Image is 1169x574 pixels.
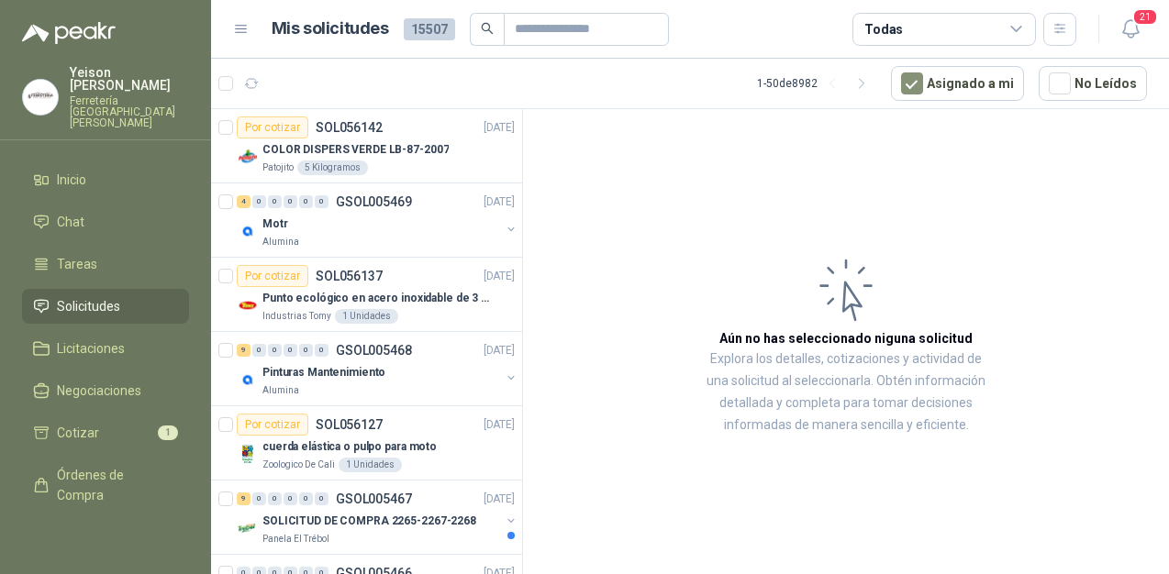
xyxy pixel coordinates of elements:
a: Inicio [22,162,189,197]
span: Inicio [57,170,86,190]
a: Remisiones [22,520,189,555]
div: 0 [268,195,282,208]
img: Company Logo [237,443,259,465]
div: 1 Unidades [335,309,398,324]
h3: Aún no has seleccionado niguna solicitud [719,328,973,348]
img: Company Logo [237,517,259,539]
p: SOL056137 [316,270,383,282]
button: 21 [1114,13,1147,46]
a: 9 0 0 0 0 0 GSOL005467[DATE] Company LogoSOLICITUD DE COMPRA 2265-2267-2268Panela El Trébol [237,488,518,546]
a: Licitaciones [22,331,189,366]
div: 0 [299,195,313,208]
div: 0 [268,492,282,505]
span: Solicitudes [57,296,120,316]
a: Por cotizarSOL056137[DATE] Company LogoPunto ecológico en acero inoxidable de 3 puestos, con capa... [211,258,522,332]
div: 0 [315,344,328,357]
p: Punto ecológico en acero inoxidable de 3 puestos, con capacidad para 121L cada división. [262,290,491,307]
span: Licitaciones [57,338,125,359]
div: 9 [237,344,250,357]
a: Negociaciones [22,373,189,408]
p: Yeison [PERSON_NAME] [70,66,189,92]
p: Motr [262,215,288,233]
a: 4 0 0 0 0 0 GSOL005469[DATE] Company LogoMotrAlumina [237,191,518,249]
div: 0 [284,195,297,208]
span: Remisiones [57,527,125,547]
button: Asignado a mi [891,66,1024,101]
a: Órdenes de Compra [22,458,189,513]
div: 5 Kilogramos [297,160,368,175]
div: 4 [237,195,250,208]
img: Company Logo [237,369,259,391]
span: Negociaciones [57,381,141,401]
div: 0 [315,492,328,505]
div: Todas [864,19,903,39]
p: [DATE] [484,416,515,434]
div: 0 [284,344,297,357]
p: Alumina [262,383,299,398]
p: GSOL005468 [336,344,412,357]
span: Órdenes de Compra [57,465,172,505]
div: 0 [315,195,328,208]
p: Ferretería [GEOGRAPHIC_DATA][PERSON_NAME] [70,95,189,128]
img: Logo peakr [22,22,116,44]
a: Por cotizarSOL056127[DATE] Company Logocuerda elástica o pulpo para motoZoologico De Cali1 Unidades [211,406,522,480]
div: 0 [268,344,282,357]
div: Por cotizar [237,265,308,287]
h1: Mis solicitudes [272,16,389,42]
p: Alumina [262,235,299,249]
a: Tareas [22,247,189,281]
p: Zoologico De Cali [262,458,335,472]
div: 9 [237,492,250,505]
div: 1 - 50 de 8982 [757,69,876,98]
p: [DATE] [484,193,515,211]
span: Cotizar [57,423,99,443]
div: 0 [299,492,313,505]
p: Patojito [262,160,294,175]
p: Explora los detalles, cotizaciones y actividad de una solicitud al seleccionarla. Obtén informaci... [707,348,985,436]
p: GSOL005469 [336,195,412,208]
img: Company Logo [237,146,259,168]
span: 15507 [404,18,455,40]
p: Panela El Trébol [262,532,329,546]
span: 21 [1132,8,1158,26]
img: Company Logo [23,80,58,115]
a: Por cotizarSOL056142[DATE] Company LogoCOLOR DISPERS VERDE LB-87-2007Patojito5 Kilogramos [211,109,522,183]
p: GSOL005467 [336,492,412,505]
span: Tareas [57,254,97,274]
p: COLOR DISPERS VERDE LB-87-2007 [262,141,449,159]
div: 0 [252,195,266,208]
img: Company Logo [237,294,259,316]
p: cuerda elástica o pulpo para moto [262,438,437,456]
button: No Leídos [1039,66,1147,101]
a: 9 0 0 0 0 0 GSOL005468[DATE] Company LogoPinturas MantenimientoAlumina [237,339,518,398]
span: Chat [57,212,84,232]
span: 1 [158,425,178,440]
img: Company Logo [237,220,259,242]
p: SOL056142 [316,121,383,134]
div: 0 [252,344,266,357]
p: [DATE] [484,342,515,359]
p: Pinturas Mantenimiento [262,364,385,381]
div: 0 [299,344,313,357]
div: 0 [284,492,297,505]
a: Chat [22,204,189,239]
div: Por cotizar [237,414,308,436]
p: [DATE] [484,268,515,285]
span: search [481,22,494,35]
p: SOL056127 [316,418,383,431]
div: 0 [252,492,266,505]
p: Industrias Tomy [262,309,331,324]
a: Solicitudes [22,289,189,324]
a: Cotizar1 [22,415,189,450]
p: SOLICITUD DE COMPRA 2265-2267-2268 [262,513,476,530]
p: [DATE] [484,491,515,508]
div: Por cotizar [237,116,308,138]
p: [DATE] [484,119,515,137]
div: 1 Unidades [339,458,402,472]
